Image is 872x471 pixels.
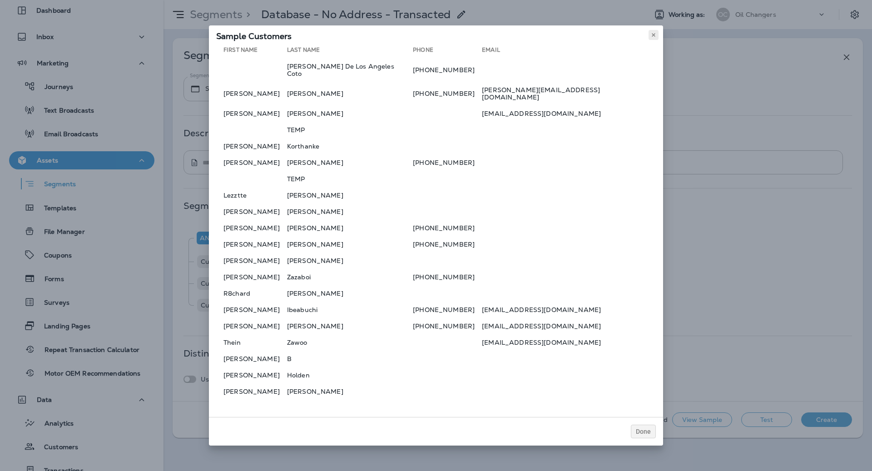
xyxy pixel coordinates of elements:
[216,335,287,350] td: Thein
[216,302,287,317] td: [PERSON_NAME]
[287,384,413,399] td: [PERSON_NAME]
[287,46,413,57] th: Last Name
[413,270,482,284] td: [PHONE_NUMBER]
[287,83,413,104] td: [PERSON_NAME]
[287,221,413,235] td: [PERSON_NAME]
[216,253,287,268] td: [PERSON_NAME]
[413,319,482,333] td: [PHONE_NUMBER]
[216,270,287,284] td: [PERSON_NAME]
[413,83,482,104] td: [PHONE_NUMBER]
[287,188,413,203] td: [PERSON_NAME]
[216,368,287,382] td: [PERSON_NAME]
[209,25,663,45] div: Sample Customers
[287,155,413,170] td: [PERSON_NAME]
[216,155,287,170] td: [PERSON_NAME]
[216,384,287,399] td: [PERSON_NAME]
[287,368,413,382] td: Holden
[413,221,482,235] td: [PHONE_NUMBER]
[216,286,287,301] td: R8chard
[287,270,413,284] td: Zazaboi
[636,428,651,435] span: Done
[482,335,656,350] td: [EMAIL_ADDRESS][DOMAIN_NAME]
[287,123,413,137] td: TEMP
[482,302,656,317] td: [EMAIL_ADDRESS][DOMAIN_NAME]
[287,139,413,154] td: Korthanke
[216,83,287,104] td: [PERSON_NAME]
[413,237,482,252] td: [PHONE_NUMBER]
[287,302,413,317] td: Ibeabuchi
[287,59,413,81] td: [PERSON_NAME] De Los Angeles Coto
[216,46,287,57] th: First Name
[413,59,482,81] td: [PHONE_NUMBER]
[216,352,287,366] td: [PERSON_NAME]
[287,204,413,219] td: [PERSON_NAME]
[631,425,656,438] button: Done
[216,319,287,333] td: [PERSON_NAME]
[287,319,413,333] td: [PERSON_NAME]
[482,106,656,121] td: [EMAIL_ADDRESS][DOMAIN_NAME]
[287,237,413,252] td: [PERSON_NAME]
[287,352,413,366] td: B
[216,188,287,203] td: Lezztte
[287,253,413,268] td: [PERSON_NAME]
[287,172,413,186] td: TEMP
[482,319,656,333] td: [EMAIL_ADDRESS][DOMAIN_NAME]
[413,46,482,57] th: Phone
[413,155,482,170] td: [PHONE_NUMBER]
[287,335,413,350] td: Zawoo
[216,221,287,235] td: [PERSON_NAME]
[216,237,287,252] td: [PERSON_NAME]
[216,106,287,121] td: [PERSON_NAME]
[216,139,287,154] td: [PERSON_NAME]
[482,83,656,104] td: [PERSON_NAME][EMAIL_ADDRESS][DOMAIN_NAME]
[482,46,656,57] th: Email
[287,286,413,301] td: [PERSON_NAME]
[413,302,482,317] td: [PHONE_NUMBER]
[287,106,413,121] td: [PERSON_NAME]
[216,204,287,219] td: [PERSON_NAME]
